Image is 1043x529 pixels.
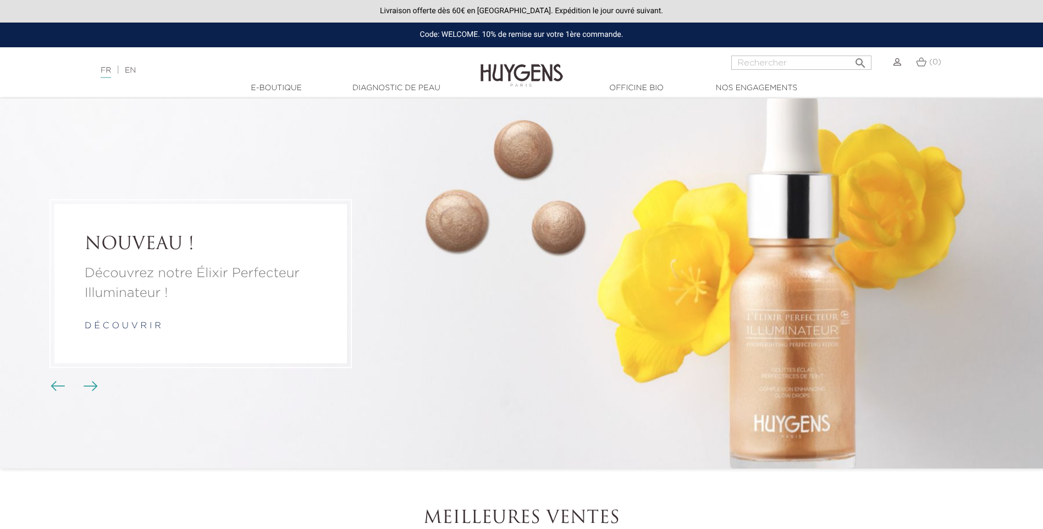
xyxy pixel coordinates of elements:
a: FR [101,67,111,78]
a: d é c o u v r i r [85,322,161,330]
a: Découvrez notre Élixir Perfecteur Illuminateur ! [85,263,317,303]
div: | [95,64,426,77]
img: Huygens [481,46,563,89]
a: Nos engagements [702,82,812,94]
span: (0) [929,58,941,66]
h2: Meilleures ventes [217,508,827,529]
a: Diagnostic de peau [341,82,451,94]
a: EN [125,67,136,74]
i:  [854,53,867,67]
div: Boutons du carrousel [55,378,91,395]
a: Officine Bio [582,82,692,94]
button:  [851,52,870,67]
a: NOUVEAU ! [85,234,317,255]
input: Rechercher [731,56,871,70]
a: E-Boutique [222,82,332,94]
